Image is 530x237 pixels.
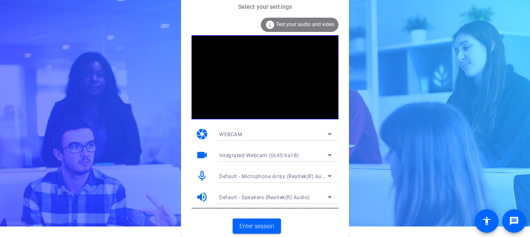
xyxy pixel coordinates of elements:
[219,195,310,200] span: Default - Speakers (Realtek(R) Audio)
[239,222,274,231] span: Enter session
[219,153,299,158] span: Integrated Webcam (0c45:6a18)
[276,21,334,27] span: Test your audio and video
[181,2,349,11] mat-card-subtitle: Select your settings
[196,191,208,203] mat-icon: volume_up
[196,128,208,140] mat-icon: camera
[196,149,208,161] mat-icon: videocam
[482,216,492,226] mat-icon: accessibility
[219,173,331,179] span: Default - Microphone Array (Realtek(R) Audio)
[196,170,208,182] mat-icon: mic_none
[233,219,281,234] button: Enter session
[509,216,519,226] mat-icon: message
[219,132,242,137] span: WEBCAM
[265,20,275,30] mat-icon: info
